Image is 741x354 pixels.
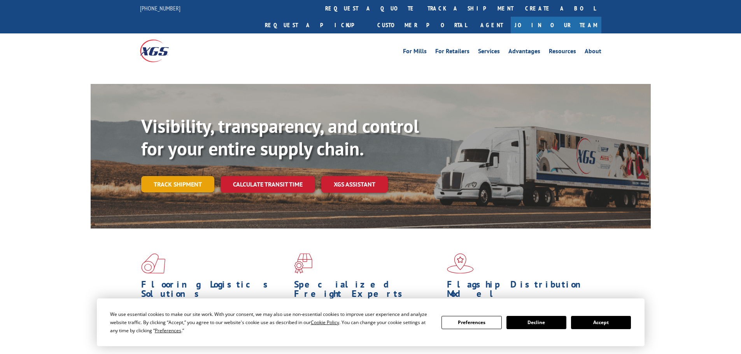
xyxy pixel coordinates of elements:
[585,48,601,57] a: About
[478,48,500,57] a: Services
[259,17,371,33] a: Request a pickup
[447,253,474,274] img: xgs-icon-flagship-distribution-model-red
[473,17,511,33] a: Agent
[110,310,432,335] div: We use essential cookies to make our site work. With your consent, we may also use non-essential ...
[141,280,288,302] h1: Flooring Logistics Solutions
[294,280,441,302] h1: Specialized Freight Experts
[403,48,427,57] a: For Mills
[371,17,473,33] a: Customer Portal
[141,176,214,192] a: Track shipment
[97,298,645,346] div: Cookie Consent Prompt
[155,327,181,334] span: Preferences
[549,48,576,57] a: Resources
[506,316,566,329] button: Decline
[294,253,312,274] img: xgs-icon-focused-on-flooring-red
[447,280,594,302] h1: Flagship Distribution Model
[141,253,165,274] img: xgs-icon-total-supply-chain-intelligence-red
[321,176,388,193] a: XGS ASSISTANT
[435,48,469,57] a: For Retailers
[141,114,419,160] b: Visibility, transparency, and control for your entire supply chain.
[508,48,540,57] a: Advantages
[311,319,339,326] span: Cookie Policy
[511,17,601,33] a: Join Our Team
[221,176,315,193] a: Calculate transit time
[441,316,501,329] button: Preferences
[140,4,180,12] a: [PHONE_NUMBER]
[571,316,631,329] button: Accept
